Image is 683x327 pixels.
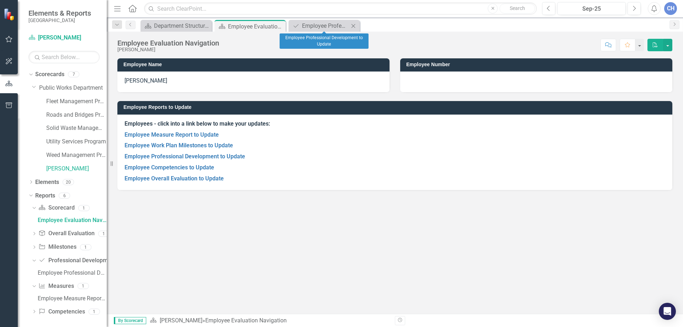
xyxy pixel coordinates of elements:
[38,257,116,265] a: Professional Development
[59,192,70,199] div: 6
[38,230,94,238] a: Overall Evaluation
[38,270,107,276] div: Employee Professional Development to Update
[125,131,219,138] a: Employee Measure Report to Update
[125,164,214,171] a: Employee Competencies to Update
[35,178,59,186] a: Elements
[406,62,669,67] h3: Employee Number
[36,267,107,279] a: Employee Professional Development to Update
[80,244,91,250] div: 1
[4,8,16,21] img: ClearPoint Strategy
[117,47,219,52] div: [PERSON_NAME]
[39,84,107,92] a: Public Works Department
[125,77,382,85] p: [PERSON_NAME]
[98,231,110,237] div: 1
[46,138,107,146] a: Utility Services Program
[89,308,100,315] div: 1
[46,165,107,173] a: [PERSON_NAME]
[664,2,677,15] button: CH
[125,120,270,127] strong: Employees - click into a link below to make your updates:
[38,217,107,223] div: Employee Evaluation Navigation
[28,9,91,17] span: Elements & Reports
[38,282,74,290] a: Measures
[302,21,349,30] div: Employee Professional Development to Update
[280,33,369,49] div: Employee Professional Development to Update
[144,2,537,15] input: Search ClearPoint...
[46,151,107,159] a: Weed Management Program
[35,192,55,200] a: Reports
[78,205,90,211] div: 1
[35,70,64,79] a: Scorecards
[117,39,219,47] div: Employee Evaluation Navigation
[36,215,107,226] a: Employee Evaluation Navigation
[557,2,626,15] button: Sep-25
[125,175,224,182] a: Employee Overall Evaluation to Update
[125,153,245,160] a: Employee Professional Development to Update
[659,303,676,320] div: Open Intercom Messenger
[228,22,284,31] div: Employee Evaluation Navigation
[28,51,100,63] input: Search Below...
[510,5,525,11] span: Search
[560,5,623,13] div: Sep-25
[46,97,107,106] a: Fleet Management Program
[68,72,79,78] div: 7
[290,21,349,30] a: Employee Professional Development to Update
[28,17,91,23] small: [GEOGRAPHIC_DATA]
[28,34,100,42] a: [PERSON_NAME]
[142,21,210,30] a: Department Structure & Strategic Results
[38,204,74,212] a: Scorecard
[36,293,107,304] a: Employee Measure Report to Update
[38,308,85,316] a: Competencies
[78,283,89,289] div: 1
[46,111,107,119] a: Roads and Bridges Program
[46,124,107,132] a: Solid Waste Management Program
[114,317,146,324] span: By Scorecard
[499,4,535,14] button: Search
[38,295,107,302] div: Employee Measure Report to Update
[160,317,202,324] a: [PERSON_NAME]
[125,142,233,149] a: Employee Work Plan Milestones to Update
[123,62,386,67] h3: Employee Name
[123,105,669,110] h3: Employee Reports to Update
[150,317,390,325] div: »
[154,21,210,30] div: Department Structure & Strategic Results
[38,243,76,251] a: Milestones
[63,179,74,185] div: 20
[205,317,287,324] div: Employee Evaluation Navigation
